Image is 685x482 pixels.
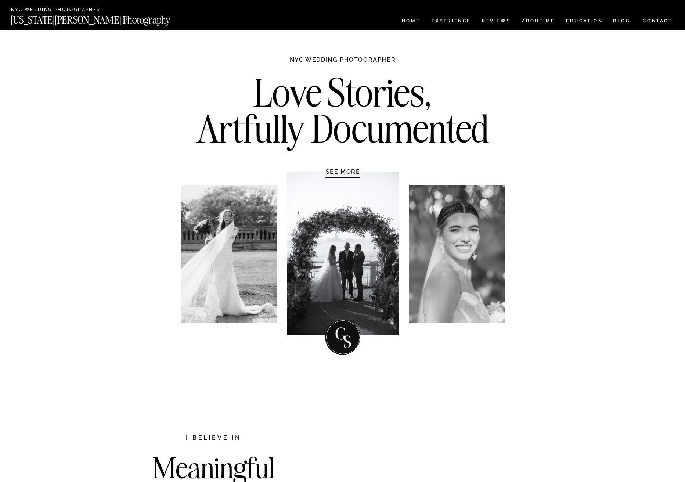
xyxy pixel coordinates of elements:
[274,56,412,71] h1: NYC WEDDING PHOTOGRAPHER
[522,19,555,25] a: ABOUT ME
[11,7,122,13] a: NYC Wedding Photographer
[482,19,509,25] a: REVIEWS
[432,19,470,25] a: Experience
[308,168,378,175] a: SEE MORE
[11,15,195,21] a: [US_STATE][PERSON_NAME] Photography
[565,19,604,25] a: EDUCATION
[189,75,497,152] h2: Love Stories, Artfully Documented
[147,434,280,443] h2: I believe in
[613,19,631,25] a: BLOG
[642,17,673,25] a: CONTACT
[400,19,421,25] a: HOME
